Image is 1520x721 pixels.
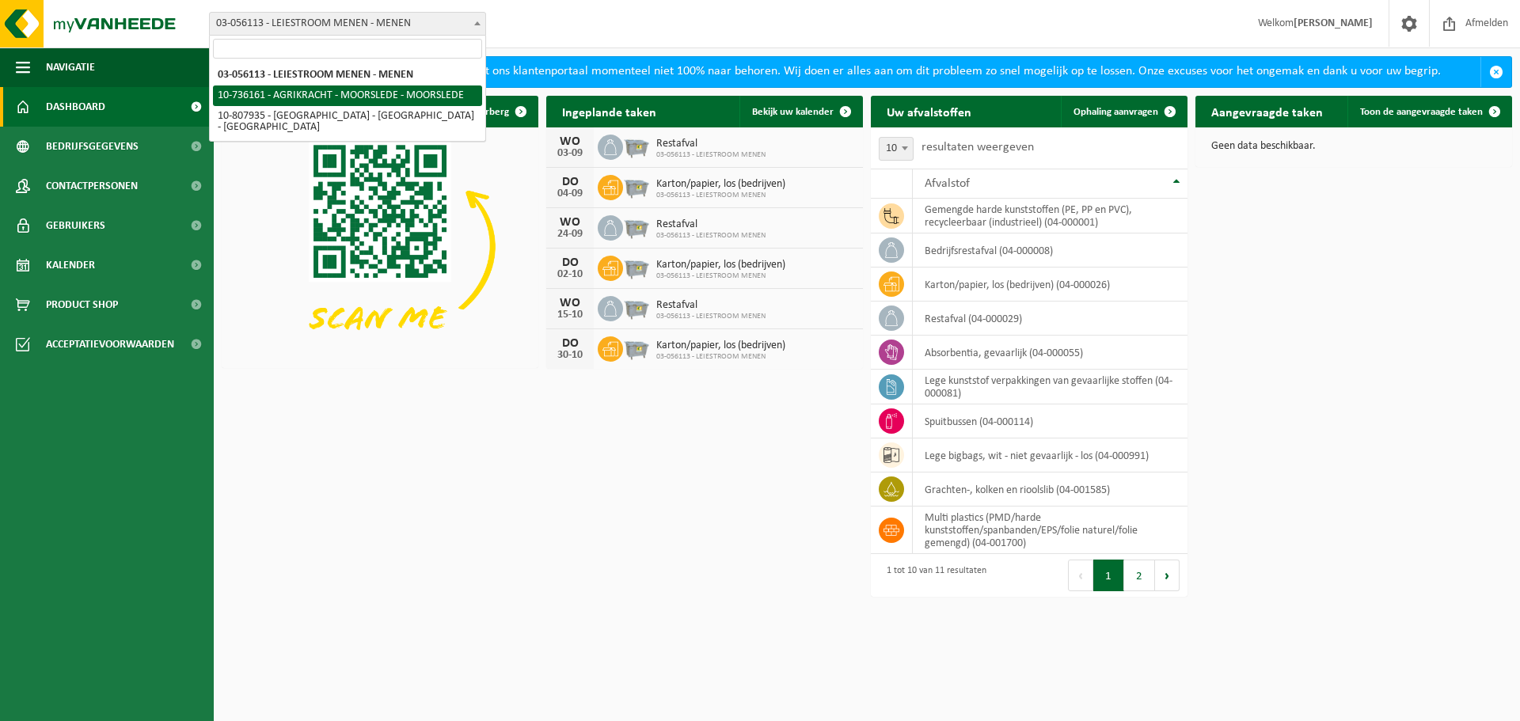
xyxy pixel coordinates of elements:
[1195,96,1339,127] h2: Aangevraagde taken
[623,253,650,280] img: WB-2500-GAL-GY-01
[209,12,486,36] span: 03-056113 - LEIESTROOM MENEN - MENEN
[474,107,509,117] span: Verberg
[913,438,1187,472] td: lege bigbags, wit - niet gevaarlijk - los (04-000991)
[880,138,913,160] span: 10
[913,268,1187,302] td: karton/papier, los (bedrijven) (04-000026)
[213,106,482,138] li: 10-807935 - [GEOGRAPHIC_DATA] - [GEOGRAPHIC_DATA] - [GEOGRAPHIC_DATA]
[1073,107,1158,117] span: Ophaling aanvragen
[656,218,766,231] span: Restafval
[554,188,586,199] div: 04-09
[46,245,95,285] span: Kalender
[554,269,586,280] div: 02-10
[251,57,1480,87] div: Beste klant, wegens technische redenen werkt ons klantenportaal momenteel niet 100% naar behoren....
[623,294,650,321] img: WB-2500-GAL-GY-01
[656,231,766,241] span: 03-056113 - LEIESTROOM MENEN
[1124,560,1155,591] button: 2
[210,13,485,35] span: 03-056113 - LEIESTROOM MENEN - MENEN
[1294,17,1373,29] strong: [PERSON_NAME]
[913,336,1187,370] td: absorbentia, gevaarlijk (04-000055)
[554,229,586,240] div: 24-09
[1093,560,1124,591] button: 1
[554,176,586,188] div: DO
[46,87,105,127] span: Dashboard
[213,85,482,106] li: 10-736161 - AGRIKRACHT - MOORSLEDE - MOORSLEDE
[46,166,138,206] span: Contactpersonen
[46,285,118,324] span: Product Shop
[879,558,986,593] div: 1 tot 10 van 11 resultaten
[656,150,766,160] span: 03-056113 - LEIESTROOM MENEN
[46,324,174,364] span: Acceptatievoorwaarden
[921,141,1034,154] label: resultaten weergeven
[913,199,1187,233] td: gemengde harde kunststoffen (PE, PP en PVC), recycleerbaar (industrieel) (04-000001)
[46,47,95,87] span: Navigatie
[623,173,650,199] img: WB-2500-GAL-GY-01
[1360,107,1483,117] span: Toon de aangevraagde taken
[739,96,861,127] a: Bekijk uw kalender
[1347,96,1510,127] a: Toon de aangevraagde taken
[871,96,987,127] h2: Uw afvalstoffen
[554,337,586,350] div: DO
[1155,560,1180,591] button: Next
[913,472,1187,507] td: grachten-, kolken en rioolslib (04-001585)
[913,507,1187,554] td: multi plastics (PMD/harde kunststoffen/spanbanden/EPS/folie naturel/folie gemengd) (04-001700)
[752,107,834,117] span: Bekijk uw kalender
[546,96,672,127] h2: Ingeplande taken
[623,213,650,240] img: WB-2500-GAL-GY-01
[656,299,766,312] span: Restafval
[462,96,537,127] button: Verberg
[554,216,586,229] div: WO
[554,256,586,269] div: DO
[913,233,1187,268] td: bedrijfsrestafval (04-000008)
[925,177,970,190] span: Afvalstof
[554,148,586,159] div: 03-09
[879,137,914,161] span: 10
[656,352,785,362] span: 03-056113 - LEIESTROOM MENEN
[656,312,766,321] span: 03-056113 - LEIESTROOM MENEN
[656,259,785,271] span: Karton/papier, los (bedrijven)
[656,340,785,352] span: Karton/papier, los (bedrijven)
[913,404,1187,438] td: spuitbussen (04-000114)
[1061,96,1186,127] a: Ophaling aanvragen
[554,309,586,321] div: 15-10
[554,350,586,361] div: 30-10
[913,302,1187,336] td: restafval (04-000029)
[656,191,785,200] span: 03-056113 - LEIESTROOM MENEN
[656,138,766,150] span: Restafval
[656,271,785,281] span: 03-056113 - LEIESTROOM MENEN
[554,135,586,148] div: WO
[623,132,650,159] img: WB-2500-GAL-GY-01
[1211,141,1496,152] p: Geen data beschikbaar.
[656,178,785,191] span: Karton/papier, los (bedrijven)
[46,127,139,166] span: Bedrijfsgegevens
[213,65,482,85] li: 03-056113 - LEIESTROOM MENEN - MENEN
[222,127,538,365] img: Download de VHEPlus App
[623,334,650,361] img: WB-2500-GAL-GY-01
[554,297,586,309] div: WO
[46,206,105,245] span: Gebruikers
[913,370,1187,404] td: lege kunststof verpakkingen van gevaarlijke stoffen (04-000081)
[1068,560,1093,591] button: Previous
